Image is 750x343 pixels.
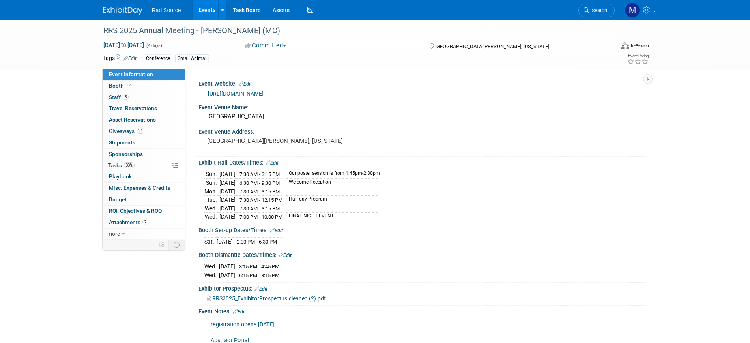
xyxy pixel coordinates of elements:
[207,295,326,302] a: RRS2025_ExhibitorProspectus.cleaned (2).pdf
[204,271,219,279] td: Wed.
[279,253,292,258] a: Edit
[589,7,607,13] span: Search
[270,228,283,233] a: Edit
[109,116,156,123] span: Asset Reservations
[144,54,172,63] div: Conference
[142,219,148,225] span: 7
[103,69,185,80] a: Event Information
[204,238,217,246] td: Sat.
[198,126,647,136] div: Event Venue Address:
[109,151,143,157] span: Sponsorships
[233,309,246,315] a: Edit
[211,321,275,328] a: registration opens [DATE]
[239,264,279,270] span: 3:15 PM - 4:45 PM
[123,56,137,61] a: Edit
[568,41,649,53] div: Event Format
[204,262,219,271] td: Wed.
[630,43,649,49] div: In-Person
[109,196,127,202] span: Budget
[109,71,153,77] span: Event Information
[239,197,282,203] span: 7:30 AM - 12:15 PM
[219,213,236,221] td: [DATE]
[198,306,647,316] div: Event Notes:
[204,204,219,213] td: Wed.
[146,43,162,48] span: (4 days)
[107,231,120,237] span: more
[219,262,235,271] td: [DATE]
[239,180,280,186] span: 6:30 PM - 9:30 PM
[284,196,380,204] td: Half-day Program
[204,213,219,221] td: Wed.
[219,179,236,187] td: [DATE]
[103,7,142,15] img: ExhibitDay
[217,238,233,246] td: [DATE]
[219,271,235,279] td: [DATE]
[103,171,185,182] a: Playbook
[242,41,289,50] button: Committed
[219,170,236,179] td: [DATE]
[103,137,185,148] a: Shipments
[120,42,127,48] span: to
[204,170,219,179] td: Sun.
[435,43,549,49] span: [GEOGRAPHIC_DATA][PERSON_NAME], [US_STATE]
[103,54,137,63] td: Tags
[123,94,129,100] span: 5
[284,179,380,187] td: Welcome Reception
[198,283,647,293] div: Exhibitor Prospectus:
[103,114,185,126] a: Asset Reservations
[239,171,280,177] span: 7:30 AM - 3:15 PM
[198,249,647,259] div: Booth Dismantle Dates/Times:
[109,139,135,146] span: Shipments
[109,185,170,191] span: Misc. Expenses & Credits
[198,224,647,234] div: Booth Set-up Dates/Times:
[109,105,157,111] span: Travel Reservations
[127,83,131,88] i: Booth reservation complete
[124,162,135,168] span: 33%
[239,189,280,195] span: 7:30 AM - 3:15 PM
[109,94,129,100] span: Staff
[208,90,264,97] a: [URL][DOMAIN_NAME]
[103,92,185,103] a: Staff5
[625,3,640,18] img: Melissa Conboy
[103,81,185,92] a: Booth
[101,24,603,38] div: RRS 2025 Annual Meeting - [PERSON_NAME] (MC)
[103,41,144,49] span: [DATE] [DATE]
[237,239,277,245] span: 2:00 PM - 6:30 PM
[204,187,219,196] td: Mon.
[239,272,279,278] span: 6:15 PM - 8:15 PM
[168,240,185,250] td: Toggle Event Tabs
[103,126,185,137] a: Giveaways24
[239,214,282,220] span: 7:00 PM - 10:00 PM
[212,295,326,302] span: RRS2025_ExhibitorProspectus.cleaned (2).pdf
[103,160,185,171] a: Tasks33%
[137,128,144,134] span: 24
[109,208,162,214] span: ROI, Objectives & ROO
[621,42,629,49] img: Format-Inperson.png
[103,217,185,228] a: Attachments7
[219,204,236,213] td: [DATE]
[109,82,133,89] span: Booth
[239,81,252,87] a: Edit
[219,196,236,204] td: [DATE]
[175,54,209,63] div: Small Animal
[103,194,185,205] a: Budget
[219,187,236,196] td: [DATE]
[109,219,148,225] span: Attachments
[103,103,185,114] a: Travel Reservations
[152,7,181,13] span: Rad Source
[198,101,647,111] div: Event Venue Name:
[103,183,185,194] a: Misc. Expenses & Credits
[627,54,649,58] div: Event Rating
[207,137,377,144] pre: [GEOGRAPHIC_DATA][PERSON_NAME], [US_STATE]
[239,206,280,212] span: 7:30 AM - 3:15 PM
[103,149,185,160] a: Sponsorships
[198,157,647,167] div: Exhibit Hall Dates/Times:
[254,286,267,292] a: Edit
[284,170,380,179] td: Our poster session is from 1:45pm-2:30pm
[198,78,647,88] div: Event Website:
[103,229,185,240] a: more
[204,111,642,123] div: [GEOGRAPHIC_DATA]
[266,160,279,166] a: Edit
[108,162,135,169] span: Tasks
[109,128,144,134] span: Giveaways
